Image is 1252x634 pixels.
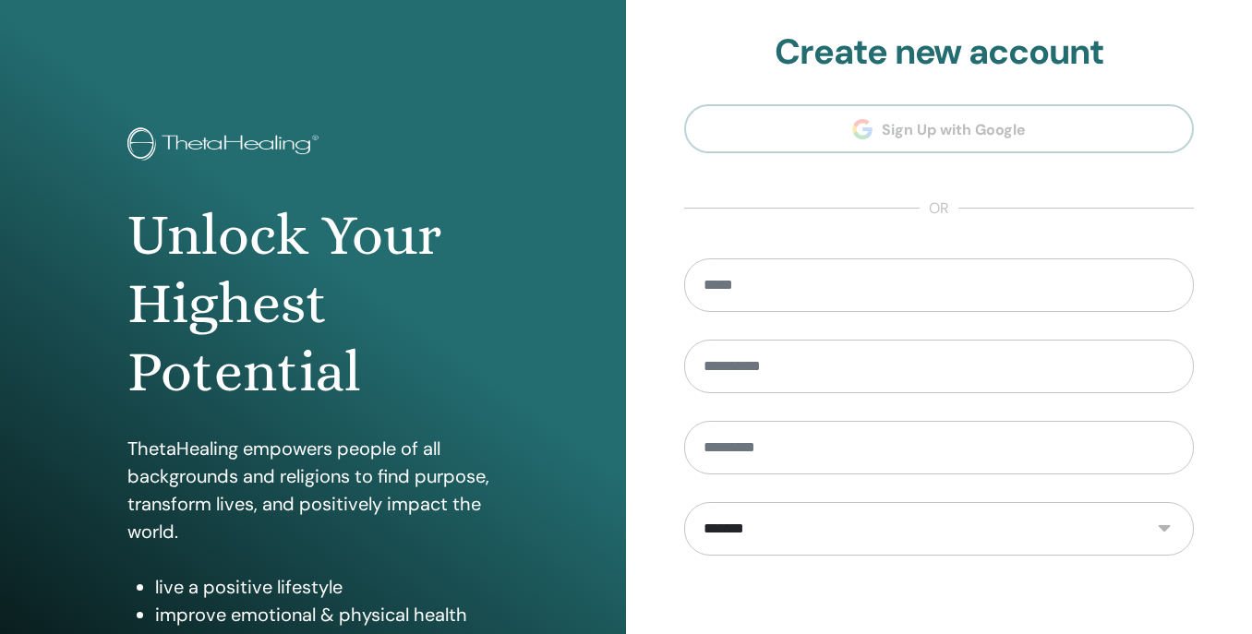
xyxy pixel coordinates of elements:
span: or [920,197,958,220]
h1: Unlock Your Highest Potential [127,201,499,407]
li: improve emotional & physical health [155,601,499,628]
p: ThetaHealing empowers people of all backgrounds and religions to find purpose, transform lives, a... [127,435,499,545]
li: live a positive lifestyle [155,573,499,601]
h2: Create new account [684,31,1194,74]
